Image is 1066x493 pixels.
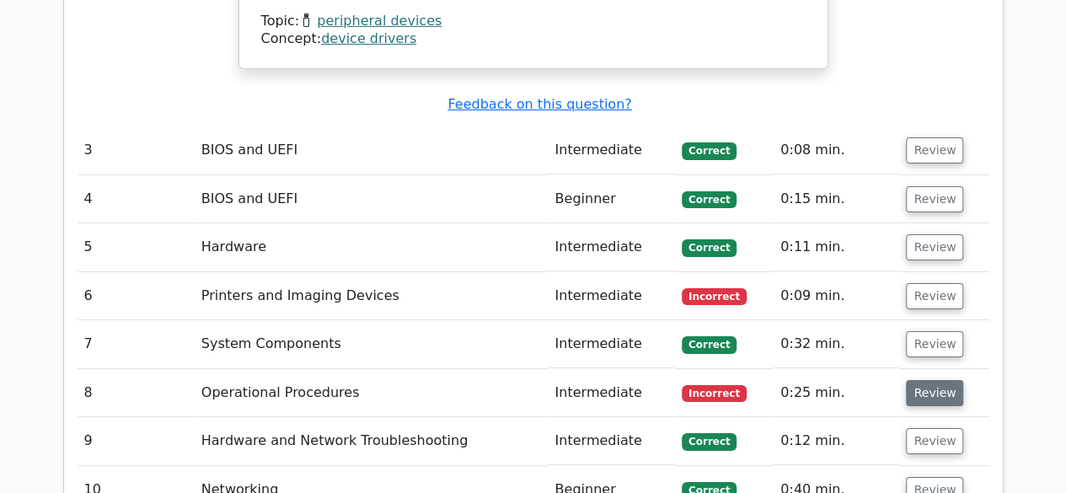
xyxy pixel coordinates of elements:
[774,223,899,271] td: 0:11 min.
[78,223,195,271] td: 5
[261,30,806,48] div: Concept:
[78,126,195,174] td: 3
[447,96,631,112] a: Feedback on this question?
[906,137,963,163] button: Review
[906,283,963,309] button: Review
[682,288,747,305] span: Incorrect
[774,175,899,223] td: 0:15 min.
[78,369,195,417] td: 8
[548,175,675,223] td: Beginner
[261,13,806,30] div: Topic:
[321,30,416,46] a: device drivers
[195,369,549,417] td: Operational Procedures
[195,175,549,223] td: BIOS and UEFI
[682,239,737,256] span: Correct
[195,223,549,271] td: Hardware
[548,369,675,417] td: Intermediate
[78,175,195,223] td: 4
[548,126,675,174] td: Intermediate
[682,385,747,402] span: Incorrect
[906,234,963,260] button: Review
[682,142,737,159] span: Correct
[195,272,549,320] td: Printers and Imaging Devices
[774,126,899,174] td: 0:08 min.
[906,331,963,357] button: Review
[906,380,963,406] button: Review
[548,223,675,271] td: Intermediate
[774,320,899,368] td: 0:32 min.
[682,433,737,450] span: Correct
[548,417,675,465] td: Intermediate
[548,272,675,320] td: Intermediate
[195,417,549,465] td: Hardware and Network Troubleshooting
[78,417,195,465] td: 9
[78,320,195,368] td: 7
[774,369,899,417] td: 0:25 min.
[78,272,195,320] td: 6
[906,186,963,212] button: Review
[774,272,899,320] td: 0:09 min.
[906,428,963,454] button: Review
[682,191,737,208] span: Correct
[682,336,737,353] span: Correct
[195,320,549,368] td: System Components
[195,126,549,174] td: BIOS and UEFI
[317,13,442,29] a: peripheral devices
[774,417,899,465] td: 0:12 min.
[548,320,675,368] td: Intermediate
